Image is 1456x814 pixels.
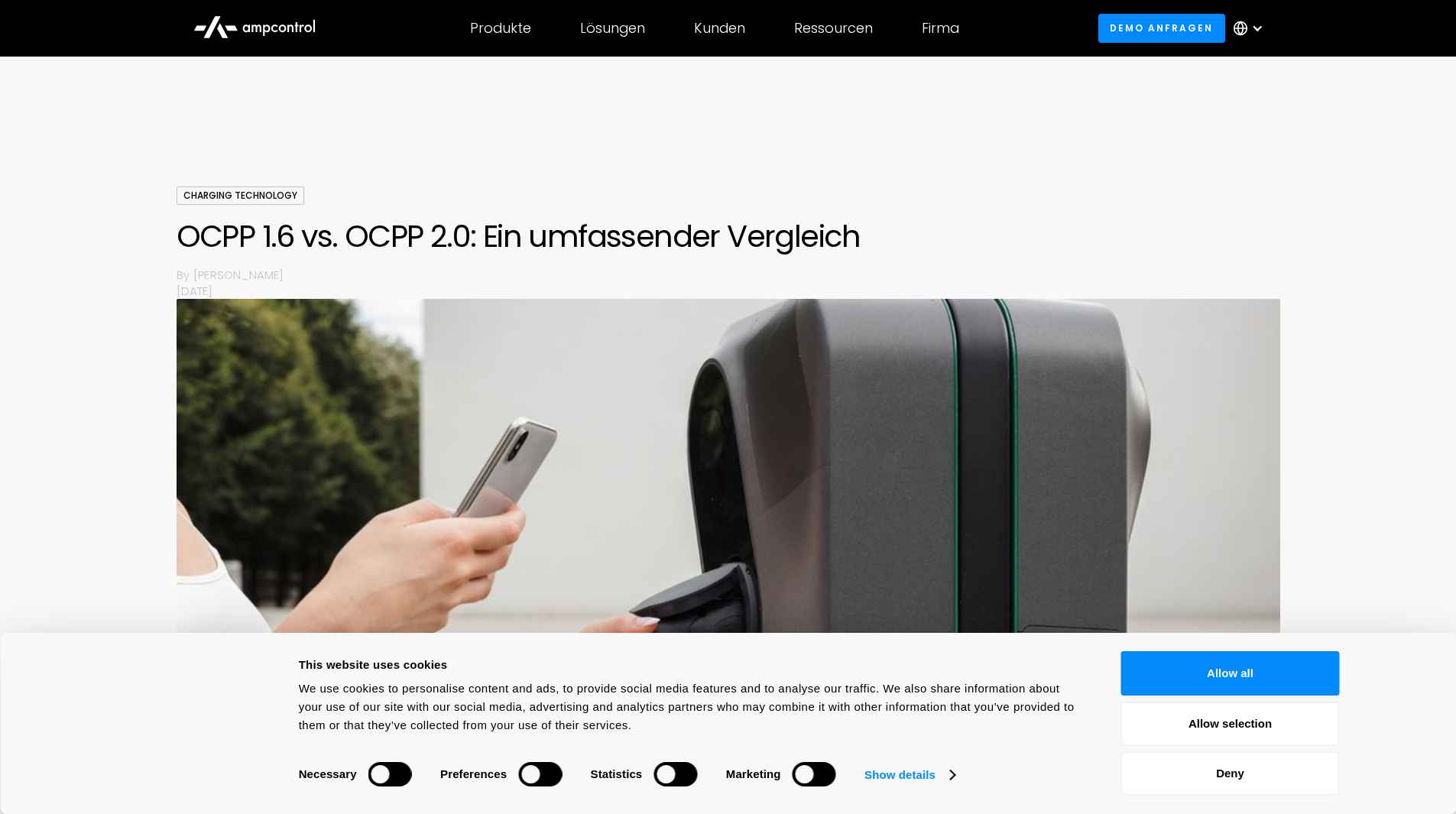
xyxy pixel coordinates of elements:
button: Allow all [1121,651,1340,696]
div: Produkte [470,20,531,37]
div: Ressourcen [794,20,873,37]
div: Charging Technology [177,186,304,205]
div: Lösungen [580,20,645,37]
a: Demo anfragen [1098,14,1225,42]
div: Firma [922,20,959,37]
p: By [177,267,193,283]
strong: Preferences [440,767,507,780]
strong: Statistics [591,767,643,780]
p: [DATE] [177,283,1280,299]
button: Deny [1121,751,1340,796]
strong: Necessary [299,767,357,780]
div: Kunden [694,20,745,37]
div: We use cookies to personalise content and ads, to provide social media features and to analyse ou... [299,679,1087,735]
p: [PERSON_NAME] [193,267,1280,283]
h1: OCPP 1.6 vs. OCPP 2.0: Ein umfassender Vergleich [177,218,1280,255]
legend: Consent Selection [298,755,299,756]
a: Show details [864,764,955,786]
strong: Marketing [726,767,781,780]
button: Allow selection [1121,702,1340,746]
div: This website uses cookies [299,656,1087,674]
